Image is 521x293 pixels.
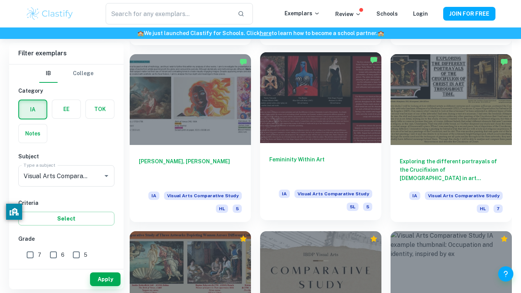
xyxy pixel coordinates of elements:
[139,157,242,182] h6: [PERSON_NAME], [PERSON_NAME]
[2,29,519,37] h6: We just launched Clastify for Schools. Click to learn how to become a school partner.
[500,58,508,66] img: Marked
[148,192,159,200] span: IA
[52,100,80,118] button: EE
[370,235,378,243] div: Premium
[425,192,503,200] span: Visual Arts Comparative Study
[106,3,232,24] input: Search for any exemplars...
[260,30,272,36] a: here
[84,251,87,259] span: 5
[19,124,47,143] button: Notes
[494,204,503,213] span: 7
[233,204,242,213] span: 5
[400,157,503,182] h6: Exploring the different portrayals of the Crucifixion of [DEMOGRAPHIC_DATA] in art throughout time.
[335,10,361,18] p: Review
[443,7,495,21] button: JOIN FOR FREE
[18,199,114,207] h6: Criteria
[498,266,513,282] button: Help and Feedback
[24,162,55,168] label: Type a subject
[73,64,93,83] button: College
[26,6,74,21] img: Clastify logo
[6,204,22,220] button: privacy banner
[500,235,508,243] div: Premium
[61,251,64,259] span: 6
[279,190,290,198] span: IA
[39,64,93,83] div: Filter type choice
[18,212,114,225] button: Select
[19,100,47,119] button: IA
[9,43,124,64] h6: Filter exemplars
[378,30,384,36] span: 🏫
[413,11,428,17] a: Login
[18,87,114,95] h6: Category
[240,235,247,243] div: Premium
[376,11,398,17] a: Schools
[347,203,359,211] span: SL
[86,100,114,118] button: TOK
[18,235,114,243] h6: Grade
[260,54,381,222] a: Femininity Within ArtIAVisual Arts Comparative StudySL5
[38,251,41,259] span: 7
[39,64,58,83] button: IB
[477,204,489,213] span: HL
[137,30,144,36] span: 🏫
[90,272,121,286] button: Apply
[18,152,114,161] h6: Subject
[363,203,372,211] span: 5
[294,190,372,198] span: Visual Arts Comparative Study
[164,192,242,200] span: Visual Arts Comparative Study
[240,58,247,66] img: Marked
[130,54,251,222] a: [PERSON_NAME], [PERSON_NAME]IAVisual Arts Comparative StudyHL5
[409,192,420,200] span: IA
[216,204,228,213] span: HL
[269,155,372,180] h6: Femininity Within Art
[101,171,112,181] button: Open
[285,9,320,18] p: Exemplars
[370,56,378,64] img: Marked
[391,54,512,222] a: Exploring the different portrayals of the Crucifixion of [DEMOGRAPHIC_DATA] in art throughout tim...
